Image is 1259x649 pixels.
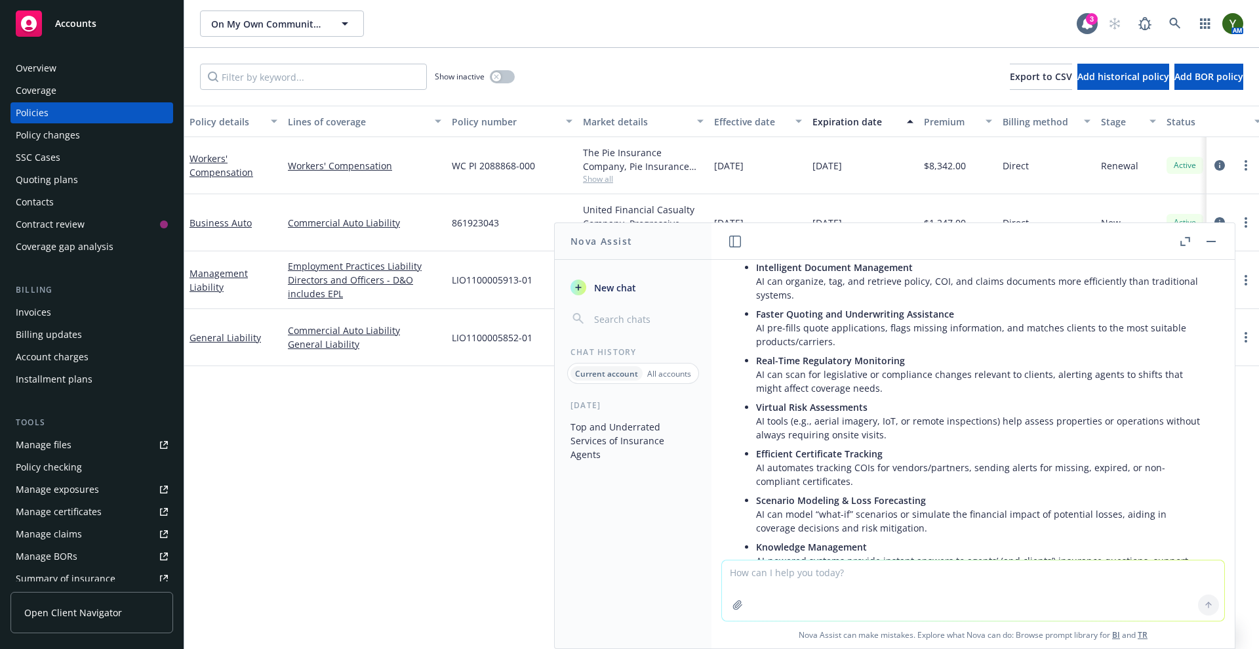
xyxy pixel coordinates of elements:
p: AI-powered systems provide instant answers to agents’ (and clients’) insurance questions, support... [756,540,1201,581]
span: Knowledge Management [756,541,867,553]
a: Installment plans [10,369,173,390]
span: Direct [1003,159,1029,173]
div: Stage [1101,115,1142,129]
div: Policy changes [16,125,80,146]
div: Billing updates [16,324,82,345]
span: Show inactive [435,71,485,82]
div: Chat History [555,346,711,358]
a: Commercial Auto Liability [288,216,441,230]
span: Renewal [1101,159,1138,173]
div: Policies [16,102,49,123]
a: Quoting plans [10,169,173,190]
button: Premium [919,106,997,137]
h1: Nova Assist [570,234,632,248]
input: Filter by keyword... [200,64,427,90]
p: AI can organize, tag, and retrieve policy, COI, and claims documents more efficiently than tradit... [756,261,1201,302]
a: Switch app [1192,10,1218,37]
button: Top and Underrated Services of Insurance Agents [565,416,701,465]
a: Workers' Compensation [288,159,441,173]
a: Employment Practices Liability [288,259,441,273]
span: Add BOR policy [1174,70,1243,83]
a: Accounts [10,5,173,42]
div: Installment plans [16,369,92,390]
span: On My Own Community Services [211,17,325,31]
a: Management Liability [190,267,248,293]
p: Current account [575,368,638,379]
a: Summary of insurance [10,568,173,589]
button: Billing method [997,106,1096,137]
span: Accounts [55,18,96,29]
span: Active [1172,159,1198,171]
div: Invoices [16,302,51,323]
button: Effective date [709,106,807,137]
span: WC PI 2088868-000 [452,159,535,173]
a: Manage files [10,434,173,455]
button: New chat [565,276,701,299]
a: Commercial Auto Liability [288,324,441,337]
a: Report a Bug [1132,10,1158,37]
a: Coverage [10,80,173,101]
a: Manage BORs [10,546,173,567]
div: Quoting plans [16,169,78,190]
span: [DATE] [714,216,744,230]
button: Policy details [184,106,283,137]
span: $1,247.00 [924,216,966,230]
button: Add BOR policy [1174,64,1243,90]
a: Billing updates [10,324,173,345]
a: Contacts [10,192,173,213]
div: Account charges [16,346,89,367]
button: Market details [578,106,709,137]
div: Manage exposures [16,479,99,500]
p: AI pre-fills quote applications, flags missing information, and matches clients to the most suita... [756,307,1201,348]
div: Contract review [16,214,85,235]
span: Scenario Modeling & Loss Forecasting [756,494,926,507]
input: Search chats [591,310,696,328]
p: AI can scan for legislative or compliance changes relevant to clients, alerting agents to shifts ... [756,354,1201,395]
span: Direct [1003,216,1029,230]
div: SSC Cases [16,147,60,168]
span: Nova Assist can make mistakes. Explore what Nova can do: Browse prompt library for and [717,621,1229,648]
div: United Financial Casualty Company, Progressive [583,203,704,230]
span: Open Client Navigator [24,606,122,619]
a: Contract review [10,214,173,235]
div: Policy number [452,115,558,129]
div: Manage claims [16,524,82,545]
a: Policies [10,102,173,123]
p: AI tools (e.g., aerial imagery, IoT, or remote inspections) help assess properties or operations ... [756,400,1201,442]
span: New [1101,216,1121,230]
div: Effective date [714,115,788,129]
div: Manage BORs [16,546,77,567]
div: Status [1167,115,1247,129]
a: Manage exposures [10,479,173,500]
div: Lines of coverage [288,115,427,129]
a: Policy changes [10,125,173,146]
span: Intelligent Document Management [756,261,913,274]
button: Export to CSV [1010,64,1072,90]
a: circleInformation [1212,157,1228,173]
a: Directors and Officers - D&O includes EPL [288,273,441,301]
div: Billing method [1003,115,1076,129]
button: Lines of coverage [283,106,447,137]
div: Premium [924,115,978,129]
button: Stage [1096,106,1161,137]
div: The Pie Insurance Company, Pie Insurance (Carrier) [583,146,704,173]
div: Tools [10,416,173,429]
div: Policy details [190,115,263,129]
span: Faster Quoting and Underwriting Assistance [756,308,954,320]
p: AI can model “what-if” scenarios or simulate the financial impact of potential losses, aiding in ... [756,493,1201,535]
a: Account charges [10,346,173,367]
a: Overview [10,58,173,79]
span: [DATE] [812,159,842,173]
span: Efficient Certificate Tracking [756,448,883,460]
span: Add historical policy [1077,70,1169,83]
a: more [1238,272,1254,288]
a: more [1238,157,1254,173]
div: Billing [10,283,173,297]
div: Policy checking [16,457,82,478]
div: Coverage [16,80,56,101]
span: [DATE] [714,159,744,173]
img: photo [1222,13,1243,34]
div: Contacts [16,192,54,213]
a: Policy checking [10,457,173,478]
